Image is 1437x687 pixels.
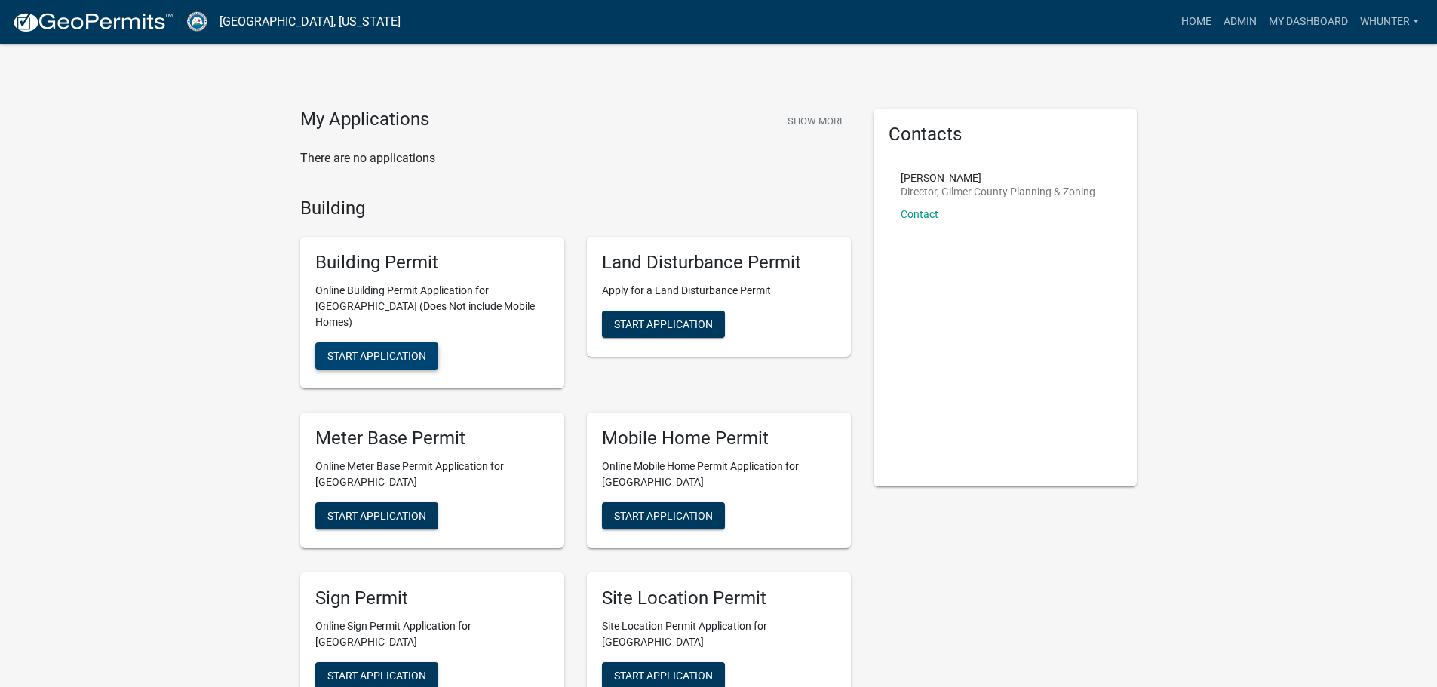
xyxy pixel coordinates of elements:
button: Start Application [602,311,725,338]
h5: Sign Permit [315,587,549,609]
p: Director, Gilmer County Planning & Zoning [901,186,1095,197]
h5: Meter Base Permit [315,428,549,449]
p: Online Building Permit Application for [GEOGRAPHIC_DATA] (Does Not include Mobile Homes) [315,283,549,330]
button: Start Application [315,342,438,370]
span: Start Application [614,318,713,330]
p: Online Mobile Home Permit Application for [GEOGRAPHIC_DATA] [602,459,836,490]
p: There are no applications [300,149,851,167]
span: Start Application [614,509,713,521]
h5: Mobile Home Permit [602,428,836,449]
h5: Site Location Permit [602,587,836,609]
a: Home [1175,8,1217,36]
p: Apply for a Land Disturbance Permit [602,283,836,299]
a: Admin [1217,8,1263,36]
a: [GEOGRAPHIC_DATA], [US_STATE] [220,9,401,35]
a: whunter [1354,8,1425,36]
h4: My Applications [300,109,429,131]
span: Start Application [614,669,713,681]
p: [PERSON_NAME] [901,173,1095,183]
button: Start Application [602,502,725,529]
h5: Building Permit [315,252,549,274]
span: Start Application [327,509,426,521]
h5: Land Disturbance Permit [602,252,836,274]
p: Online Meter Base Permit Application for [GEOGRAPHIC_DATA] [315,459,549,490]
span: Start Application [327,669,426,681]
h5: Contacts [889,124,1122,146]
p: Site Location Permit Application for [GEOGRAPHIC_DATA] [602,618,836,650]
button: Show More [781,109,851,133]
p: Online Sign Permit Application for [GEOGRAPHIC_DATA] [315,618,549,650]
a: My Dashboard [1263,8,1354,36]
span: Start Application [327,350,426,362]
a: Contact [901,208,938,220]
h4: Building [300,198,851,219]
button: Start Application [315,502,438,529]
img: Gilmer County, Georgia [186,11,207,32]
